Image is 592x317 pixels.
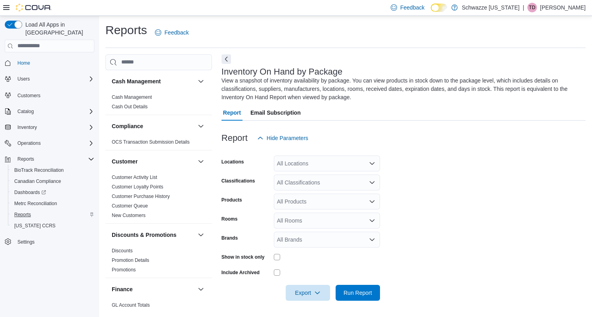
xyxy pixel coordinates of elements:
h3: Customer [112,158,137,165]
a: Promotion Details [112,257,149,263]
button: Metrc Reconciliation [8,198,97,209]
span: Run Report [344,289,372,297]
span: Metrc Reconciliation [14,200,57,207]
span: Settings [17,239,34,245]
button: Open list of options [369,217,375,224]
h3: Report [222,133,248,143]
button: Reports [8,209,97,220]
a: Metrc Reconciliation [11,199,60,208]
button: Cash Management [196,77,206,86]
a: Settings [14,237,38,247]
button: BioTrack Reconciliation [8,165,97,176]
button: Customer [112,158,195,165]
span: Customer Loyalty Points [112,184,163,190]
a: [US_STATE] CCRS [11,221,59,231]
button: Discounts & Promotions [112,231,195,239]
span: Cash Out Details [112,104,148,110]
a: OCS Transaction Submission Details [112,139,190,145]
span: New Customers [112,212,145,219]
span: TD [529,3,535,12]
a: Customer Loyalty Points [112,184,163,190]
h3: Cash Management [112,77,161,85]
a: Customer Purchase History [112,194,170,199]
h1: Reports [105,22,147,38]
p: [PERSON_NAME] [540,3,586,12]
span: Reports [11,210,94,219]
span: Reports [17,156,34,162]
span: Home [14,58,94,68]
span: Dashboards [14,189,46,196]
button: Home [2,57,97,69]
label: Products [222,197,242,203]
span: Customer Queue [112,203,148,209]
button: Users [2,73,97,85]
span: Discounts [112,248,133,254]
div: Discounts & Promotions [105,246,212,278]
div: Thomas Diperna [527,3,537,12]
a: Customer Queue [112,203,148,209]
label: Rooms [222,216,238,222]
span: [US_STATE] CCRS [14,223,55,229]
a: GL Account Totals [112,302,150,308]
button: Operations [2,138,97,149]
a: Reports [11,210,34,219]
label: Include Archived [222,269,260,276]
label: Locations [222,159,244,165]
a: Cash Management [112,94,152,100]
button: Finance [112,285,195,293]
span: Inventory [14,123,94,132]
label: Classifications [222,178,255,184]
button: Open list of options [369,160,375,167]
button: Operations [14,138,44,148]
button: Customer [196,157,206,166]
button: Compliance [196,121,206,131]
button: Reports [2,154,97,165]
button: Catalog [2,106,97,117]
h3: Discounts & Promotions [112,231,176,239]
span: Reports [14,211,31,218]
button: Finance [196,284,206,294]
span: Dashboards [11,188,94,197]
button: Reports [14,154,37,164]
span: Catalog [17,108,34,115]
p: | [523,3,524,12]
a: Customers [14,91,44,100]
span: Settings [14,237,94,247]
p: Schwazze [US_STATE] [462,3,519,12]
span: Customers [17,92,40,99]
a: Promotions [112,267,136,273]
button: Next [222,54,231,64]
a: Dashboards [11,188,49,197]
div: View a snapshot of inventory availability by package. You can view products in stock down to the ... [222,77,582,102]
span: Users [14,74,94,84]
button: Customers [2,89,97,101]
a: Canadian Compliance [11,177,64,186]
div: Cash Management [105,92,212,115]
span: Report [223,105,241,121]
a: Dashboards [8,187,97,198]
span: Canadian Compliance [11,177,94,186]
button: Open list of options [369,179,375,186]
a: BioTrack Reconciliation [11,165,67,175]
button: Cash Management [112,77,195,85]
span: Washington CCRS [11,221,94,231]
button: Open list of options [369,198,375,205]
input: Dark Mode [431,4,447,12]
span: Inventory [17,124,37,131]
nav: Complex example [5,54,94,268]
button: Run Report [336,285,380,301]
img: Cova [16,4,52,12]
span: Hide Parameters [267,134,308,142]
a: Customer Activity List [112,175,157,180]
span: Reports [14,154,94,164]
button: Inventory [14,123,40,132]
a: Home [14,58,33,68]
button: Users [14,74,33,84]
